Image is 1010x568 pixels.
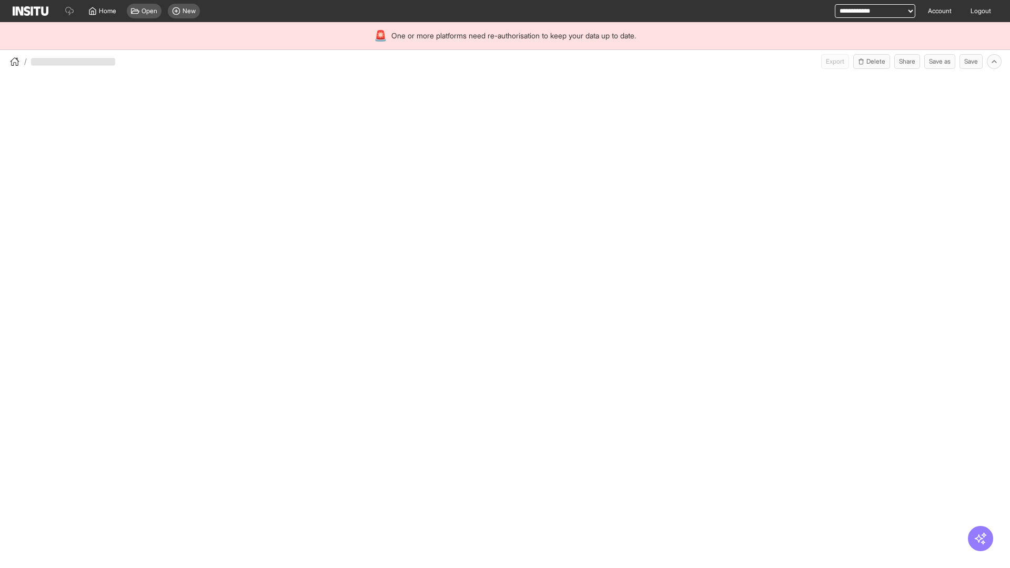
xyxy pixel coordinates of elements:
[821,54,849,69] span: Can currently only export from Insights reports.
[853,54,890,69] button: Delete
[821,54,849,69] button: Export
[13,6,48,16] img: Logo
[959,54,983,69] button: Save
[924,54,955,69] button: Save as
[142,7,157,15] span: Open
[374,28,387,43] div: 🚨
[24,56,27,67] span: /
[391,31,636,41] span: One or more platforms need re-authorisation to keep your data up to date.
[99,7,116,15] span: Home
[894,54,920,69] button: Share
[183,7,196,15] span: New
[8,55,27,68] button: /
